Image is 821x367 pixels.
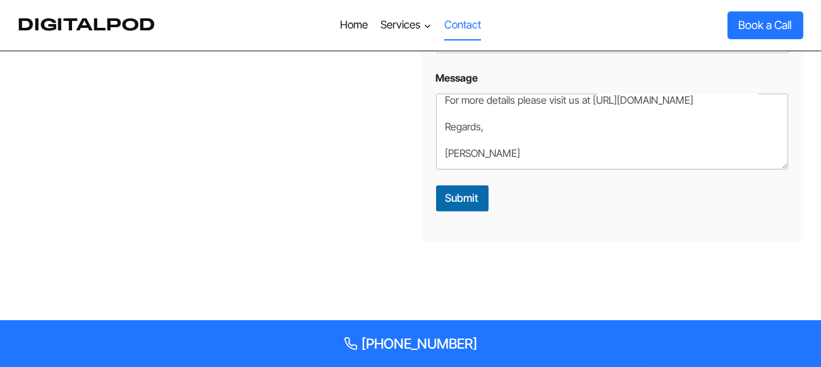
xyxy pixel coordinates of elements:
button: Child menu of Services [374,10,437,40]
a: [PHONE_NUMBER] [15,335,806,352]
label: Message [436,72,788,84]
a: DigitalPod [18,15,156,35]
a: Home [334,10,374,40]
button: Submit [436,185,489,211]
a: Contact [438,10,487,40]
nav: Primary Navigation [334,10,487,40]
span: [PHONE_NUMBER] [362,335,477,352]
a: Book a Call [727,11,803,39]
